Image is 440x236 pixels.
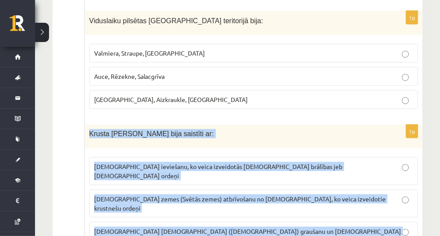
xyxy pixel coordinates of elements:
[94,195,386,212] span: [DEMOGRAPHIC_DATA] zemes (Svētās zemes) atbrīvošanu no [DEMOGRAPHIC_DATA], ko veica izveidotie kr...
[94,72,165,80] span: Auce, Rēzekne, Salacgrīva
[94,95,248,103] span: [GEOGRAPHIC_DATA], Aizkraukle, [GEOGRAPHIC_DATA]
[402,74,409,81] input: Auce, Rēzekne, Salacgrīva
[89,17,263,25] span: Viduslaiku pilsētas [GEOGRAPHIC_DATA] teritorijā bija:
[89,130,214,137] span: Krusta [PERSON_NAME] bija saistīti ar:
[10,15,35,37] a: Rīgas 1. Tālmācības vidusskola
[94,49,205,57] span: Valmiera, Straupe, [GEOGRAPHIC_DATA]
[406,11,418,25] p: 1p
[402,229,409,236] input: [DEMOGRAPHIC_DATA] [DEMOGRAPHIC_DATA] ([DEMOGRAPHIC_DATA]) graušanu un [DEMOGRAPHIC_DATA] [DEMOGR...
[402,51,409,58] input: Valmiera, Straupe, [GEOGRAPHIC_DATA]
[402,197,409,204] input: [DEMOGRAPHIC_DATA] zemes (Svētās zemes) atbrīvošanu no [DEMOGRAPHIC_DATA], ko veica izveidotie kr...
[94,162,343,180] span: [DEMOGRAPHIC_DATA] ieviešanu, ko veica izveidotās [DEMOGRAPHIC_DATA] brālības jeb [DEMOGRAPHIC_DA...
[402,164,409,171] input: [DEMOGRAPHIC_DATA] ieviešanu, ko veica izveidotās [DEMOGRAPHIC_DATA] brālības jeb [DEMOGRAPHIC_DA...
[406,124,418,138] p: 1p
[402,97,409,104] input: [GEOGRAPHIC_DATA], Aizkraukle, [GEOGRAPHIC_DATA]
